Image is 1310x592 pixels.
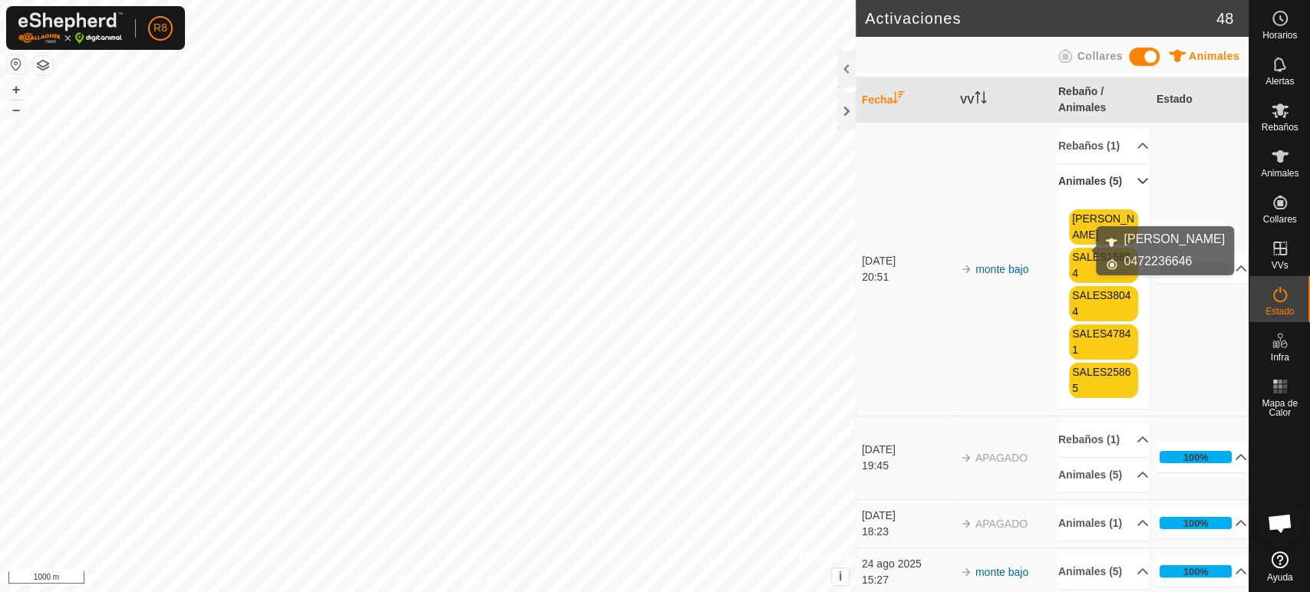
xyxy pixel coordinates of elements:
span: Collares [1262,215,1296,224]
p-accordion-header: Animales (5) [1058,164,1149,199]
button: i [832,568,849,585]
a: SALES47841 [1072,327,1130,356]
img: arrow [960,518,972,530]
span: Alertas [1265,77,1294,86]
button: Restablecer Mapa [7,55,25,74]
div: 100% [1160,451,1232,463]
a: Política de Privacidad [348,572,437,586]
p-sorticon: Activar para ordenar [975,94,987,106]
span: Animales [1189,50,1239,62]
div: 15:27 [862,572,952,588]
span: Rebaños [1261,123,1298,132]
p-accordion-header: 100% [1157,442,1247,472]
a: SALES25865 [1072,366,1130,394]
button: Capas del Mapa [34,56,52,74]
div: [DATE] [862,253,952,269]
a: Contáctenos [455,572,507,586]
p-accordion-header: 100% [1157,508,1247,538]
div: 0% [1160,262,1232,275]
a: monte bajo [975,263,1028,275]
a: SALES38044 [1072,289,1130,317]
img: arrow [960,566,972,578]
div: Chat abierto [1257,500,1303,546]
a: monte bajo [975,566,1028,578]
span: R8 [153,20,167,36]
div: 100% [1183,450,1209,465]
div: [DATE] [862,508,952,524]
div: 100% [1183,516,1209,531]
span: 48 [1216,7,1233,30]
div: 18:23 [862,524,952,540]
p-accordion-header: Animales (5) [1058,554,1149,589]
span: APAGADO [975,518,1028,530]
p-accordion-header: Rebaños (1) [1058,129,1149,163]
img: arrow [960,452,972,464]
p-accordion-header: Animales (1) [1058,506,1149,541]
a: Ayuda [1249,545,1310,588]
div: 20:51 [862,269,952,285]
img: Logo Gallagher [18,12,123,44]
span: Collares [1077,50,1122,62]
button: – [7,100,25,119]
div: [DATE] [862,442,952,458]
button: + [7,81,25,99]
span: Horarios [1262,31,1297,40]
th: Fecha [856,77,954,123]
div: 100% [1160,517,1232,529]
p-accordion-header: Rebaños (1) [1058,423,1149,457]
div: 100% [1183,564,1209,579]
th: Rebaño / Animales [1052,77,1150,123]
div: 100% [1160,565,1232,577]
span: APAGADO [975,452,1028,464]
span: Infra [1270,353,1289,362]
p-accordion-header: 100% [1157,556,1247,587]
span: VVs [1271,261,1288,270]
div: 24 ago 2025 [862,556,952,572]
span: Estado [1265,307,1294,316]
a: [PERSON_NAME] [1072,212,1134,241]
img: arrow [960,263,972,275]
p-accordion-header: 0% [1157,253,1247,284]
p-sorticon: Activar para ordenar [893,94,905,106]
p-accordion-header: Animales (5) [1058,458,1149,492]
span: Animales [1261,169,1298,178]
th: VV [954,77,1052,123]
span: Ayuda [1267,573,1293,582]
span: i [839,570,842,583]
span: Mapa de Calor [1253,399,1306,417]
th: Estado [1150,77,1249,123]
p-accordion-content: Animales (5) [1058,199,1149,409]
div: 19:45 [862,458,952,474]
h2: Activaciones [865,9,1216,28]
a: SALES15864 [1072,251,1130,279]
